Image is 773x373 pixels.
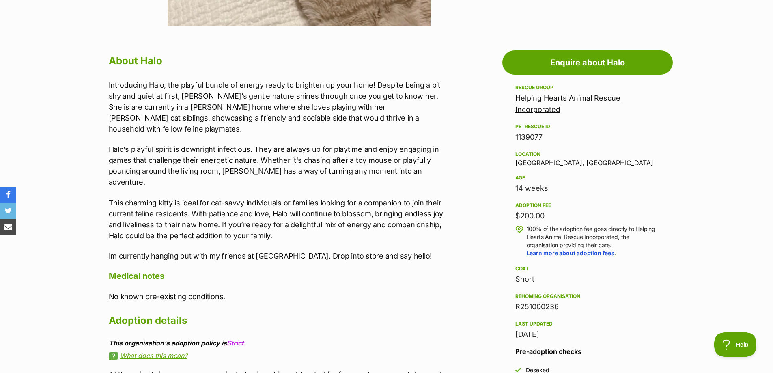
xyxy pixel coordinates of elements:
p: Im currently hanging out with my friends at [GEOGRAPHIC_DATA]. Drop into store and say hello! [109,250,444,261]
div: Adoption fee [515,202,660,209]
div: [GEOGRAPHIC_DATA], [GEOGRAPHIC_DATA] [515,149,660,166]
div: Age [515,175,660,181]
div: Coat [515,265,660,272]
div: Short [515,274,660,285]
div: Location [515,151,660,157]
iframe: Help Scout Beacon - Open [714,332,757,357]
div: $200.00 [515,210,660,222]
div: Rehoming organisation [515,293,660,300]
div: Rescue group [515,84,660,91]
div: PetRescue ID [515,123,660,130]
h4: Medical notes [109,271,444,281]
div: R251000236 [515,301,660,313]
h2: About Halo [109,52,444,70]
a: Strict [227,339,244,347]
p: Halo’s playful spirit is downright infectious. They are always up for playtime and enjoy engaging... [109,144,444,188]
p: No known pre-existing conditions. [109,291,444,302]
div: Last updated [515,321,660,327]
img: Yes [515,367,521,373]
div: 14 weeks [515,183,660,194]
a: Helping Hearts Animal Rescue Incorporated [515,94,620,114]
a: Enquire about Halo [502,50,673,75]
h3: Pre-adoption checks [515,347,660,356]
div: 1139077 [515,132,660,143]
p: This charming kitty is ideal for cat-savvy individuals or families looking for a companion to joi... [109,197,444,241]
a: Learn more about adoption fees [527,250,614,257]
a: What does this mean? [109,352,444,359]
h2: Adoption details [109,312,444,330]
div: This organisation's adoption policy is [109,339,444,347]
div: [DATE] [515,329,660,340]
p: Introducing Halo, the playful bundle of energy ready to brighten up your home! Despite being a bi... [109,80,444,134]
p: 100% of the adoption fee goes directly to Helping Hearts Animal Rescue Incorporated, the organisa... [527,225,660,257]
